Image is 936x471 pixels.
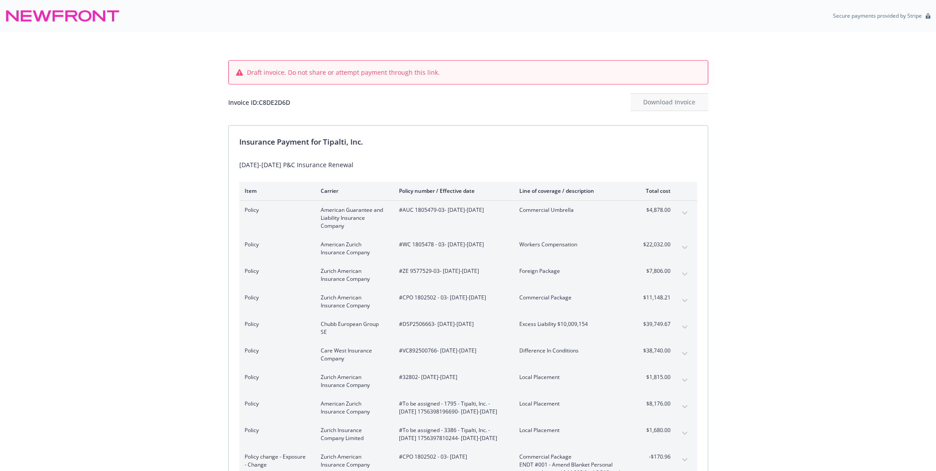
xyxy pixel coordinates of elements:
[239,394,697,421] div: PolicyAmerican Zurich Insurance Company#To be assigned - 1795 - Tipalti, Inc. - [DATE] 1756398196...
[245,426,307,434] span: Policy
[631,93,708,111] button: Download Invoice
[678,453,692,467] button: expand content
[399,347,505,355] span: #VC892500766 - [DATE]-[DATE]
[245,267,307,275] span: Policy
[239,288,697,315] div: PolicyZurich American Insurance Company#CPO 1802502 - 03- [DATE]-[DATE]Commercial Package$11,148....
[321,206,385,230] span: American Guarantee and Liability Insurance Company
[247,68,440,77] span: Draft invoice. Do not share or attempt payment through this link.
[678,426,692,440] button: expand content
[245,453,307,469] span: Policy change - Exposure - Change
[321,426,385,442] span: Zurich Insurance Company Limited
[245,400,307,408] span: Policy
[833,12,922,19] p: Secure payments provided by Stripe
[321,294,385,310] span: Zurich American Insurance Company
[321,267,385,283] span: Zurich American Insurance Company
[321,453,385,469] span: Zurich American Insurance Company
[239,421,697,448] div: PolicyZurich Insurance Company Limited#To be assigned - 3386 - Tipalti, Inc. - [DATE] 17563978102...
[519,206,623,214] span: Commercial Umbrella
[519,373,623,381] span: Local Placement
[519,426,623,434] span: Local Placement
[519,241,623,249] span: Workers Compensation
[631,94,708,111] div: Download Invoice
[399,187,505,195] div: Policy number / Effective date
[519,347,623,355] span: Difference In Conditions
[637,294,671,302] span: $11,148.21
[239,235,697,262] div: PolicyAmerican Zurich Insurance Company#WC 1805478 - 03- [DATE]-[DATE]Workers Compensation$22,032...
[321,320,385,336] span: Chubb European Group SE
[228,98,290,107] div: Invoice ID: C8DE2D6D
[637,453,671,461] span: -$170.96
[519,267,623,275] span: Foreign Package
[321,373,385,389] span: Zurich American Insurance Company
[519,294,623,302] span: Commercial Package
[678,373,692,387] button: expand content
[399,320,505,328] span: #DSP2506663 - [DATE]-[DATE]
[239,136,697,148] div: Insurance Payment for Tipalti, Inc.
[637,267,671,275] span: $7,806.00
[399,400,505,416] span: #To be assigned - 1795 - Tipalti, Inc. - [DATE] 1756398196690 - [DATE]-[DATE]
[678,267,692,281] button: expand content
[245,206,307,214] span: Policy
[399,206,505,214] span: #AUC 1805479-03 - [DATE]-[DATE]
[321,241,385,257] span: American Zurich Insurance Company
[519,400,623,408] span: Local Placement
[245,241,307,249] span: Policy
[637,320,671,328] span: $39,749.67
[637,400,671,408] span: $8,176.00
[239,201,697,235] div: PolicyAmerican Guarantee and Liability Insurance Company#AUC 1805479-03- [DATE]-[DATE]Commercial ...
[239,315,697,341] div: PolicyChubb European Group SE#DSP2506663- [DATE]-[DATE]Excess Liability $10,009,154$39,749.67expa...
[321,400,385,416] span: American Zurich Insurance Company
[321,347,385,363] span: Care West Insurance Company
[637,426,671,434] span: $1,680.00
[637,373,671,381] span: $1,815.00
[239,341,697,368] div: PolicyCare West Insurance Company#VC892500766- [DATE]-[DATE]Difference In Conditions$38,740.00exp...
[678,320,692,334] button: expand content
[245,320,307,328] span: Policy
[399,453,505,461] span: #CPO 1802502 - 03 - [DATE]
[239,368,697,394] div: PolicyZurich American Insurance Company#32802- [DATE]-[DATE]Local Placement$1,815.00expand content
[321,187,385,195] div: Carrier
[399,241,505,249] span: #WC 1805478 - 03 - [DATE]-[DATE]
[637,347,671,355] span: $38,740.00
[678,294,692,308] button: expand content
[678,241,692,255] button: expand content
[245,187,307,195] div: Item
[399,373,505,381] span: #32802 - [DATE]-[DATE]
[239,160,697,169] div: [DATE]-[DATE] P&C Insurance Renewal
[637,241,671,249] span: $22,032.00
[239,262,697,288] div: PolicyZurich American Insurance Company#ZE 9577529-03- [DATE]-[DATE]Foreign Package$7,806.00expan...
[637,187,671,195] div: Total cost
[678,206,692,220] button: expand content
[678,347,692,361] button: expand content
[519,187,623,195] div: Line of coverage / description
[245,294,307,302] span: Policy
[245,347,307,355] span: Policy
[399,267,505,275] span: #ZE 9577529-03 - [DATE]-[DATE]
[399,426,505,442] span: #To be assigned - 3386 - Tipalti, Inc. - [DATE] 1756397810244 - [DATE]-[DATE]
[519,320,623,328] span: Excess Liability $10,009,154
[399,294,505,302] span: #CPO 1802502 - 03 - [DATE]-[DATE]
[519,453,623,461] span: Commercial Package
[245,373,307,381] span: Policy
[637,206,671,214] span: $4,878.00
[678,400,692,414] button: expand content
